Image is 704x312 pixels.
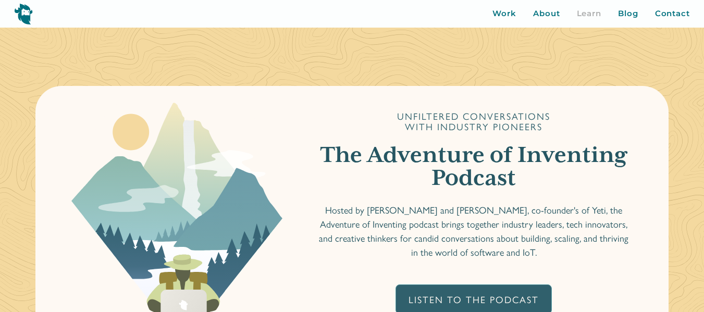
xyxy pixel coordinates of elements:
a: Contact [655,8,690,20]
img: yeti logo icon [14,3,33,24]
div: Unfiltered Conversations with Industry Pioneers [397,111,550,132]
a: About [533,8,560,20]
h1: The Adventure of Inventing Podcast [315,144,633,190]
p: Hosted by [PERSON_NAME] and [PERSON_NAME], co-founder's of Yeti, the Adventure of Inventing podca... [315,203,633,259]
a: Work [492,8,516,20]
a: Learn [577,8,602,20]
div: Listen To The Podcast [409,293,539,305]
a: Blog [618,8,638,20]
